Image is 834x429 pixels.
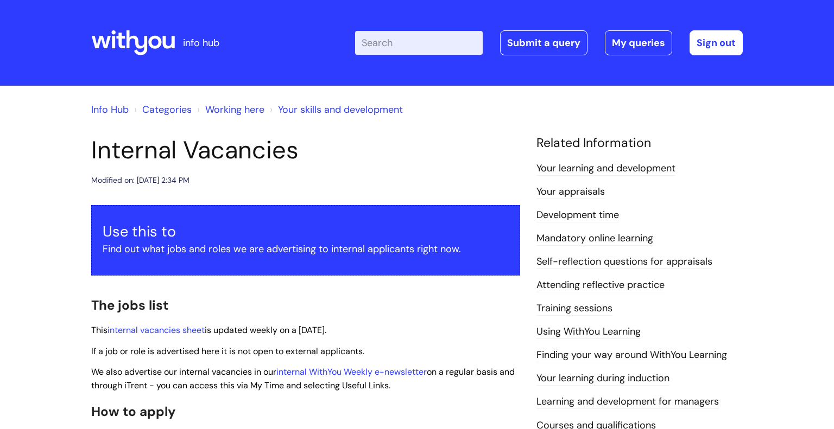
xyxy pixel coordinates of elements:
[536,185,605,199] a: Your appraisals
[91,103,129,116] a: Info Hub
[142,103,192,116] a: Categories
[194,101,264,118] li: Working here
[91,136,520,165] h1: Internal Vacancies
[108,324,205,336] a: internal vacancies sheet
[103,240,509,258] p: Find out what jobs and roles we are advertising to internal applicants right now.
[103,223,509,240] h3: Use this to
[205,103,264,116] a: Working here
[91,324,326,336] span: This is updated weekly on a [DATE].
[355,31,483,55] input: Search
[536,136,743,151] h4: Related Information
[536,348,727,362] a: Finding your way around WithYou Learning
[183,34,219,52] p: info hub
[91,174,189,187] div: Modified on: [DATE] 2:34 PM
[536,372,669,386] a: Your learning during induction
[355,30,743,55] div: | -
[131,101,192,118] li: Solution home
[536,162,675,176] a: Your learning and development
[91,345,364,357] span: If a job or role is advertised here it is not open to external applicants.
[536,395,719,409] a: Learning and development for managers
[276,366,427,377] a: internal WithYou Weekly e-newsletter
[267,101,403,118] li: Your skills and development
[536,278,665,292] a: Attending reflective practice
[536,208,619,222] a: Development time
[536,232,653,246] a: Mandatory online learning
[91,366,515,391] span: We also advertise our internal vacancies in our on a regular basis and through iTrent - you can a...
[536,325,641,339] a: Using WithYou Learning
[536,302,612,316] a: Training sessions
[536,255,712,269] a: Self-reflection questions for appraisals
[690,30,743,55] a: Sign out
[278,103,403,116] a: Your skills and development
[91,403,176,420] span: How to apply
[500,30,587,55] a: Submit a query
[605,30,672,55] a: My queries
[91,297,168,313] span: The jobs list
